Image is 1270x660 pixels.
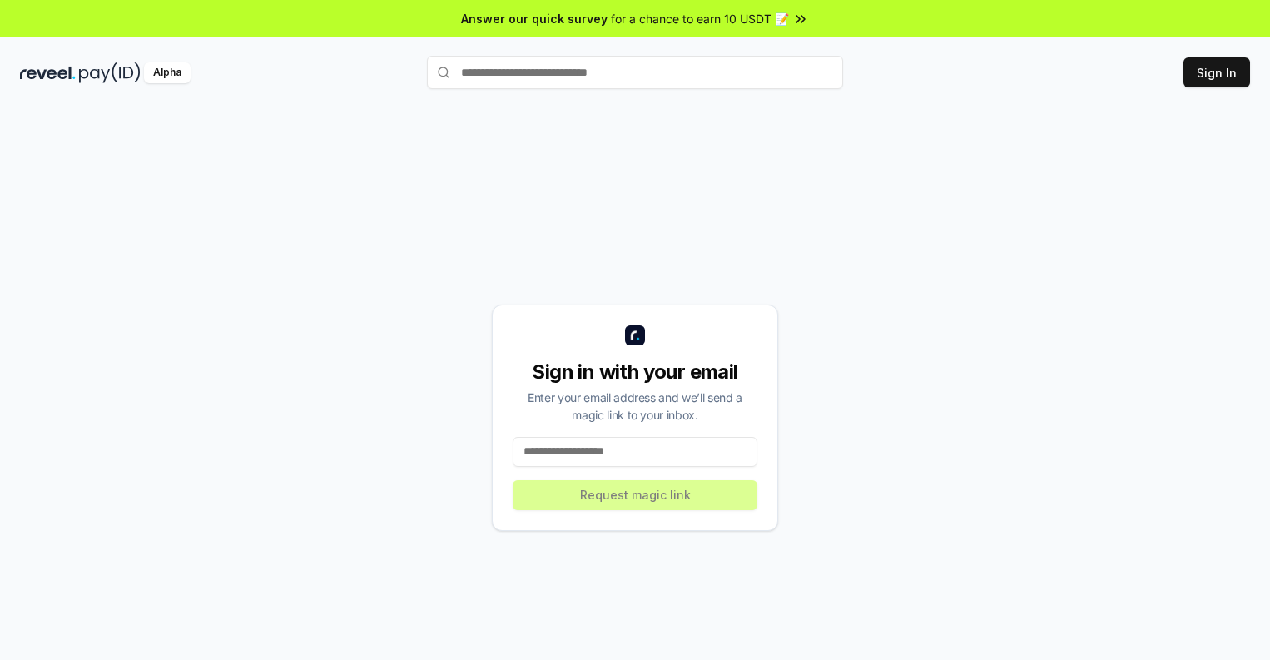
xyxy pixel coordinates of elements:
[513,359,757,385] div: Sign in with your email
[1183,57,1250,87] button: Sign In
[513,389,757,424] div: Enter your email address and we’ll send a magic link to your inbox.
[461,10,608,27] span: Answer our quick survey
[611,10,789,27] span: for a chance to earn 10 USDT 📝
[625,325,645,345] img: logo_small
[144,62,191,83] div: Alpha
[20,62,76,83] img: reveel_dark
[79,62,141,83] img: pay_id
